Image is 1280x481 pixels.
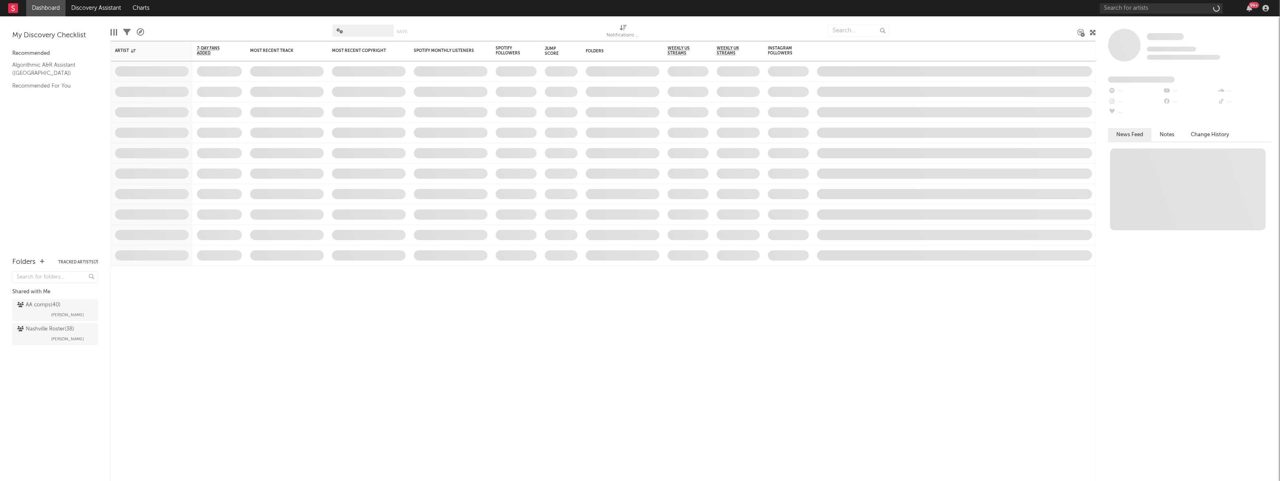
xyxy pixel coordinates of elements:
div: Recommended [12,49,98,58]
div: Shared with Me [12,287,98,297]
a: Nashville Roster(38)[PERSON_NAME] [12,323,98,345]
div: A&R Pipeline [137,20,144,44]
span: 7-Day Fans Added [197,46,230,56]
div: Spotify Monthly Listeners [414,48,475,53]
div: Most Recent Copyright [332,48,393,53]
input: Search... [828,25,889,37]
div: Artist [115,48,176,53]
div: Spotify Followers [496,46,524,56]
div: -- [1108,97,1163,107]
button: Save [397,29,407,34]
div: Notifications (Artist) [607,31,640,40]
a: Recommended For You [12,81,90,90]
input: Search for folders... [12,271,98,283]
div: -- [1217,86,1272,97]
div: -- [1108,86,1163,97]
span: Some Artist [1147,33,1184,40]
div: -- [1163,86,1217,97]
div: -- [1217,97,1272,107]
span: Weekly UK Streams [717,46,747,56]
input: Search for artists [1100,3,1223,13]
div: Instagram Followers [768,46,797,56]
div: Notifications (Artist) [607,20,640,44]
a: Algorithmic A&R Assistant ([GEOGRAPHIC_DATA]) [12,61,90,77]
span: [PERSON_NAME] [51,310,84,320]
div: -- [1163,97,1217,107]
button: Notes [1151,128,1183,142]
div: Folders [586,49,647,54]
a: AA comps(40)[PERSON_NAME] [12,299,98,321]
span: Weekly US Streams [668,46,696,56]
span: 0 fans last week [1147,55,1220,60]
button: Tracked Artists(7) [58,260,98,264]
span: Fans Added by Platform [1108,76,1175,83]
div: My Discovery Checklist [12,31,98,40]
button: News Feed [1108,128,1151,142]
span: [PERSON_NAME] [51,334,84,344]
span: Tracking Since: [DATE] [1147,47,1196,52]
div: Jump Score [545,46,565,56]
div: Folders [12,257,36,267]
div: AA comps ( 40 ) [17,300,61,310]
div: Filters [123,20,131,44]
button: Change History [1183,128,1237,142]
div: Most Recent Track [250,48,312,53]
div: Edit Columns [111,20,117,44]
div: 99 + [1249,2,1259,8]
a: Some Artist [1147,33,1184,41]
button: 99+ [1246,5,1252,11]
div: Nashville Roster ( 38 ) [17,324,74,334]
div: -- [1108,107,1163,118]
